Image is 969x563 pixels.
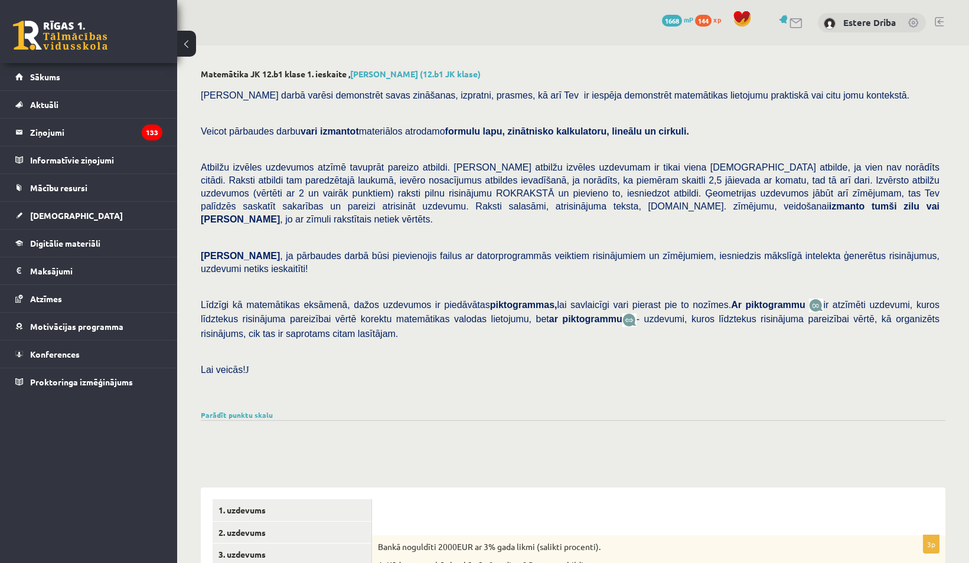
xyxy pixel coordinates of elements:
[713,15,721,24] span: xp
[490,300,557,310] b: piktogrammas,
[201,162,939,224] span: Atbilžu izvēles uzdevumos atzīmē tavuprāt pareizo atbildi. [PERSON_NAME] atbilžu izvēles uzdevuma...
[15,230,162,257] a: Digitālie materiāli
[684,15,693,24] span: mP
[384,513,401,523] img: Balts.jpg
[15,368,162,395] a: Proktoringa izmēģinājums
[15,202,162,229] a: [DEMOGRAPHIC_DATA]
[843,17,896,28] a: Estere Driba
[30,257,162,284] legend: Maksājumi
[350,68,481,79] a: [PERSON_NAME] (12.b1 JK klase)
[201,69,945,79] h2: Matemātika JK 12.b1 klase 1. ieskaite ,
[201,251,939,274] span: , ja pārbaudes darbā būsi pievienojis failus ar datorprogrammās veiktiem risinājumiem un zīmējumi...
[201,410,273,420] a: Parādīt punktu skalu
[15,146,162,174] a: Informatīvie ziņojumi
[30,99,58,110] span: Aktuāli
[246,365,249,375] span: J
[15,91,162,118] a: Aktuāli
[809,299,823,312] img: JfuEzvunn4EvwAAAAASUVORK5CYII=
[662,15,693,24] a: 1668 mP
[30,377,133,387] span: Proktoringa izmēģinājums
[201,365,246,375] span: Lai veicās!
[201,300,809,310] span: Līdzīgi kā matemātikas eksāmenā, dažos uzdevumos ir piedāvātas lai savlaicīgi vari pierast pie to...
[15,341,162,368] a: Konferences
[30,119,162,146] legend: Ziņojumi
[142,125,162,140] i: 133
[622,313,637,327] img: wKvN42sLe3LLwAAAABJRU5ErkJggg==
[15,257,162,284] a: Maksājumi
[549,314,622,324] b: ar piktogrammu
[824,18,836,30] img: Estere Driba
[15,285,162,312] a: Atzīmes
[445,126,689,136] b: formulu lapu, zinātnisko kalkulatoru, lineālu un cirkuli.
[731,300,805,310] b: Ar piktogrammu
[30,210,123,221] span: [DEMOGRAPHIC_DATA]
[695,15,712,27] span: 144
[213,499,371,521] a: 1. uzdevums
[15,313,162,340] a: Motivācijas programma
[378,541,880,553] p: Bankā noguldīti 2000EUR ar 3% gada likmi (salikti procenti).
[30,349,80,359] span: Konferences
[15,174,162,201] a: Mācību resursi
[201,251,280,261] span: [PERSON_NAME]
[201,314,939,338] span: - uzdevumi, kuros līdztekus risinājuma pareizībai vērtē, kā organizēts risinājums, cik tas ir sap...
[30,71,60,82] span: Sākums
[301,126,359,136] b: vari izmantot
[829,201,864,211] b: izmanto
[695,15,727,24] a: 144 xp
[30,238,100,248] span: Digitālie materiāli
[30,182,87,193] span: Mācību resursi
[30,146,162,174] legend: Informatīvie ziņojumi
[30,321,123,332] span: Motivācijas programma
[201,126,689,136] span: Veicot pārbaudes darbu materiālos atrodamo
[201,90,909,100] span: [PERSON_NAME] darbā varēsi demonstrēt savas zināšanas, izpratni, prasmes, kā arī Tev ir iespēja d...
[30,293,62,304] span: Atzīmes
[13,21,107,50] a: Rīgas 1. Tālmācības vidusskola
[662,15,682,27] span: 1668
[923,535,939,554] p: 3p
[213,522,371,544] a: 2. uzdevums
[15,119,162,146] a: Ziņojumi133
[15,63,162,90] a: Sākums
